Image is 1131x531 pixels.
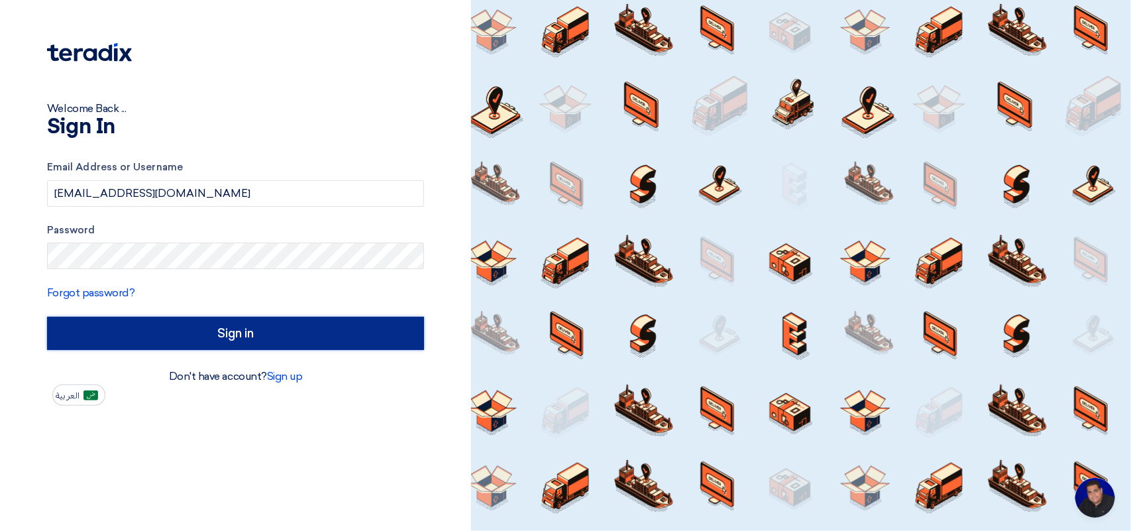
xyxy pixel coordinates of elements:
button: العربية [52,384,105,406]
div: Welcome Back ... [47,101,424,117]
img: Teradix logo [47,43,132,62]
input: Sign in [47,317,424,350]
label: Password [47,223,424,238]
h1: Sign In [47,117,424,138]
input: Enter your business email or username [47,180,424,207]
img: ar-AR.png [83,390,98,400]
span: العربية [56,391,80,400]
a: Forgot password? [47,286,135,299]
a: Sign up [267,370,303,383]
div: Open chat [1075,478,1115,518]
div: Don't have account? [47,369,424,384]
label: Email Address or Username [47,160,424,175]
